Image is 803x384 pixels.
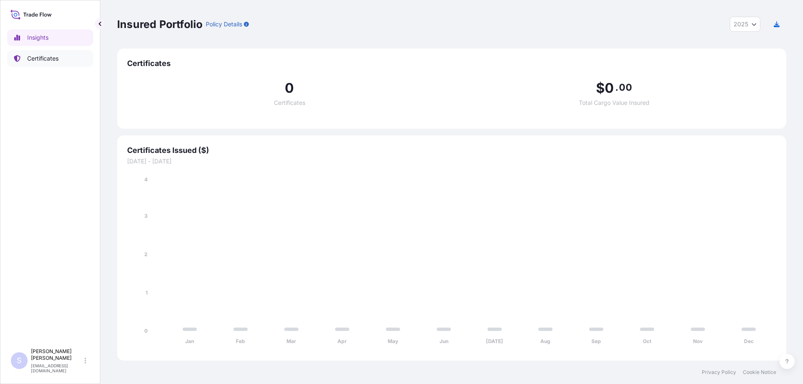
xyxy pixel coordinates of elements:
tspan: 0 [144,328,148,334]
span: Total Cargo Value Insured [579,100,650,106]
tspan: [DATE] [486,338,503,344]
p: [EMAIL_ADDRESS][DOMAIN_NAME] [31,363,83,373]
span: $ [596,81,605,95]
tspan: Feb [236,338,245,344]
span: 2025 [734,20,748,28]
p: Insights [27,33,49,42]
span: [DATE] - [DATE] [127,157,776,165]
span: S [17,356,22,365]
tspan: Apr [338,338,347,344]
tspan: Jun [440,338,448,344]
tspan: Nov [693,338,703,344]
p: Policy Details [206,20,242,28]
tspan: Sep [591,338,601,344]
tspan: 4 [144,176,148,183]
tspan: Mar [286,338,296,344]
tspan: Aug [540,338,550,344]
p: [PERSON_NAME] [PERSON_NAME] [31,348,83,361]
span: Certificates [274,100,305,106]
span: 0 [285,81,294,95]
tspan: May [388,338,399,344]
tspan: 1 [146,290,148,296]
tspan: Dec [744,338,754,344]
span: Certificates Issued ($) [127,145,776,155]
a: Insights [7,29,93,46]
tspan: Jan [185,338,194,344]
a: Cookie Notice [743,369,776,376]
tspan: 3 [144,213,148,219]
span: 0 [605,81,614,95]
a: Certificates [7,50,93,67]
tspan: Oct [643,338,652,344]
p: Insured Portfolio [117,18,202,31]
span: 00 [619,84,632,91]
span: Certificates [127,58,776,69]
tspan: 2 [144,251,148,257]
button: Year Selector [730,17,760,32]
a: Privacy Policy [702,369,736,376]
p: Certificates [27,54,59,63]
span: . [615,84,618,91]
